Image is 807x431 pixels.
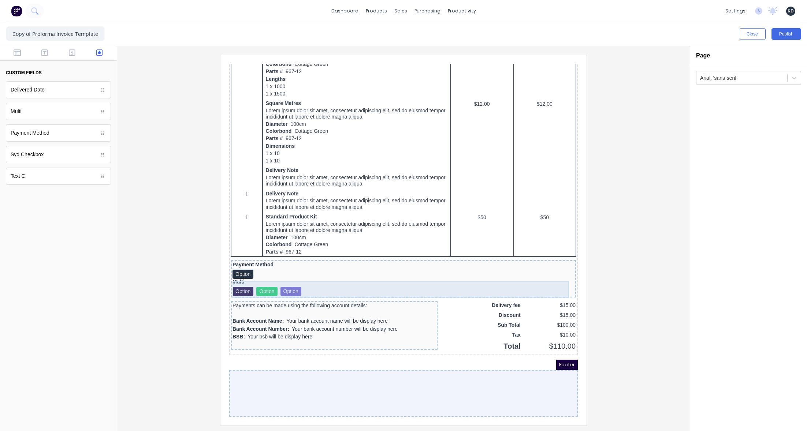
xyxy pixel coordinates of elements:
div: Payment MethodOption [3,198,345,215]
button: Close [739,28,766,40]
div: Payments can be made using the following account details: [3,239,207,244]
div: Text C [6,168,111,185]
h2: Page [696,52,710,59]
div: Payment Method [11,129,49,137]
div: sales [391,5,411,16]
span: Footer [327,296,349,306]
input: Enter template name here [6,26,105,41]
div: Multi [11,108,22,115]
div: purchasing [411,5,444,16]
div: custom fields [6,70,42,76]
button: custom fields [6,67,111,79]
div: Payment Method [6,124,111,142]
div: settings [722,5,749,16]
div: Delivered Date [6,81,111,98]
div: Delivered Date [11,86,45,94]
div: Bank Account Name:Your bank account name will be display here [3,253,207,261]
span: KD [788,8,794,14]
div: MultiOptionOptionOption [3,215,345,232]
div: Syd Checkbox [11,151,44,158]
div: BSB:Your bsb will be display here [3,269,207,277]
div: Syd Checkbox [6,146,111,163]
div: products [362,5,391,16]
div: Text C [11,172,25,180]
a: dashboard [328,5,362,16]
div: Multi [6,103,111,120]
button: Publish [771,28,801,40]
img: Factory [11,5,22,16]
div: productivity [444,5,480,16]
div: Bank Account Number:Your bank account number will be display here [3,261,207,269]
